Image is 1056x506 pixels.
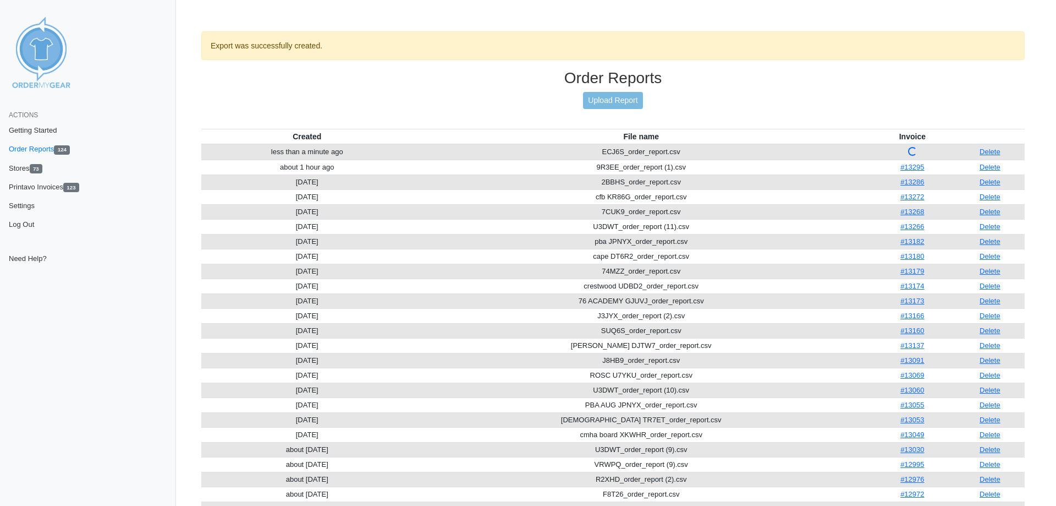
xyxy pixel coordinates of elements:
[413,144,870,160] td: ECJ6S_order_report.csv
[900,178,924,186] a: #13286
[201,472,413,487] td: about [DATE]
[980,416,1000,424] a: Delete
[900,386,924,394] a: #13060
[201,219,413,234] td: [DATE]
[201,427,413,442] td: [DATE]
[413,383,870,398] td: U3DWT_order_report (10).csv
[413,412,870,427] td: [DEMOGRAPHIC_DATA] TR7ET_order_report.csv
[900,371,924,379] a: #13069
[201,442,413,457] td: about [DATE]
[980,163,1000,171] a: Delete
[413,442,870,457] td: U3DWT_order_report (9).csv
[201,31,1025,60] div: Export was successfully created.
[201,189,413,204] td: [DATE]
[9,111,38,119] span: Actions
[201,412,413,427] td: [DATE]
[413,189,870,204] td: cfb KR86G_order_report.csv
[201,368,413,383] td: [DATE]
[900,327,924,335] a: #13160
[413,472,870,487] td: R2XHD_order_report (2).csv
[980,356,1000,364] a: Delete
[201,160,413,175] td: about 1 hour ago
[413,338,870,353] td: [PERSON_NAME] DJTW7_order_report.csv
[900,356,924,364] a: #13091
[900,416,924,424] a: #13053
[413,457,870,472] td: VRWPQ_order_report (9).csv
[201,338,413,353] td: [DATE]
[980,327,1000,335] a: Delete
[870,129,955,144] th: Invoice
[980,386,1000,394] a: Delete
[980,371,1000,379] a: Delete
[900,252,924,260] a: #13180
[900,490,924,498] a: #12972
[201,383,413,398] td: [DATE]
[900,401,924,409] a: #13055
[201,293,413,308] td: [DATE]
[980,193,1000,201] a: Delete
[980,222,1000,231] a: Delete
[900,312,924,320] a: #13166
[900,222,924,231] a: #13266
[980,475,1000,483] a: Delete
[980,252,1000,260] a: Delete
[413,398,870,412] td: PBA AUG JPNYX_order_report.csv
[413,219,870,234] td: U3DWT_order_report (11).csv
[980,267,1000,275] a: Delete
[980,282,1000,290] a: Delete
[30,164,43,173] span: 73
[900,475,924,483] a: #12976
[900,445,924,454] a: #13030
[201,353,413,368] td: [DATE]
[201,487,413,502] td: about [DATE]
[54,145,70,155] span: 124
[201,144,413,160] td: less than a minute ago
[201,129,413,144] th: Created
[980,431,1000,439] a: Delete
[201,175,413,189] td: [DATE]
[201,279,413,293] td: [DATE]
[413,353,870,368] td: J8HB9_order_report.csv
[980,490,1000,498] a: Delete
[413,487,870,502] td: F8T26_order_report.csv
[900,431,924,439] a: #13049
[980,297,1000,305] a: Delete
[413,323,870,338] td: SUQ6S_order_report.csv
[201,204,413,219] td: [DATE]
[413,175,870,189] td: 2BBHS_order_report.csv
[413,160,870,175] td: 9R3EE_order_report (1).csv
[201,249,413,264] td: [DATE]
[413,264,870,279] td: 74MZZ_order_report.csv
[980,178,1000,186] a: Delete
[980,401,1000,409] a: Delete
[980,312,1000,320] a: Delete
[413,234,870,249] td: pba JPNYX_order_report.csv
[413,249,870,264] td: cape DT6R2_order_report.csv
[63,183,79,192] span: 123
[201,234,413,249] td: [DATE]
[201,69,1025,88] h3: Order Reports
[900,163,924,171] a: #13295
[980,237,1000,246] a: Delete
[980,208,1000,216] a: Delete
[413,368,870,383] td: ROSC U7YKU_order_report.csv
[900,341,924,350] a: #13137
[413,204,870,219] td: 7CUK9_order_report.csv
[201,264,413,279] td: [DATE]
[201,398,413,412] td: [DATE]
[980,341,1000,350] a: Delete
[980,460,1000,469] a: Delete
[583,92,642,109] a: Upload Report
[900,282,924,290] a: #13174
[201,308,413,323] td: [DATE]
[900,460,924,469] a: #12995
[980,445,1000,454] a: Delete
[900,237,924,246] a: #13182
[900,267,924,275] a: #13179
[201,457,413,472] td: about [DATE]
[413,293,870,308] td: 76 ACADEMY GJUVJ_order_report.csv
[413,129,870,144] th: File name
[201,323,413,338] td: [DATE]
[980,148,1000,156] a: Delete
[413,427,870,442] td: cmha board XKWHR_order_report.csv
